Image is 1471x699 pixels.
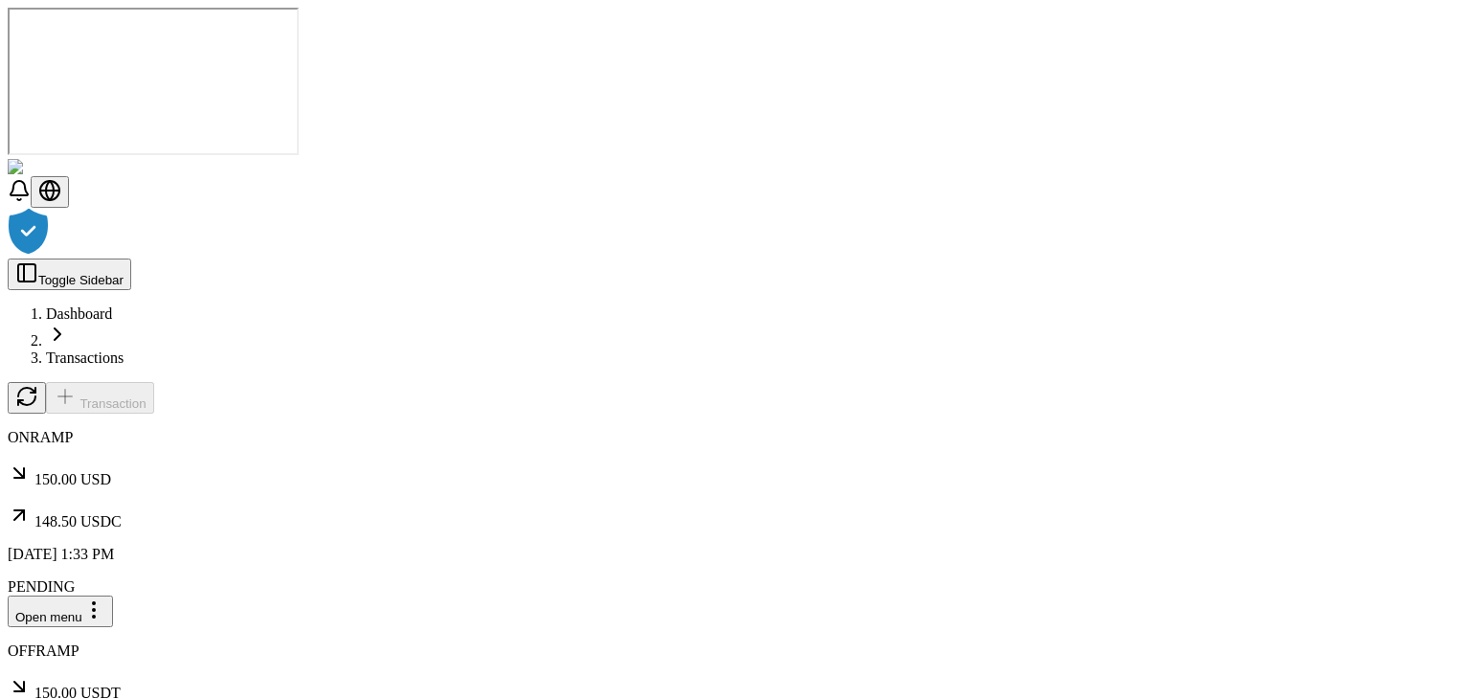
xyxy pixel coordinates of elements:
p: [DATE] 1:33 PM [8,546,1463,563]
img: ShieldPay Logo [8,159,122,176]
p: 148.50 USDC [8,504,1463,530]
div: PENDING [8,578,1463,596]
button: Transaction [46,382,154,414]
p: ONRAMP [8,429,1463,446]
a: Dashboard [46,305,112,322]
a: Transactions [46,349,124,366]
p: 150.00 USD [8,462,1463,488]
button: Open menu [8,596,113,627]
button: Toggle Sidebar [8,259,131,290]
span: Transaction [79,396,146,411]
p: OFFRAMP [8,643,1463,660]
span: Toggle Sidebar [38,273,124,287]
span: Open menu [15,610,82,624]
nav: breadcrumb [8,305,1463,367]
